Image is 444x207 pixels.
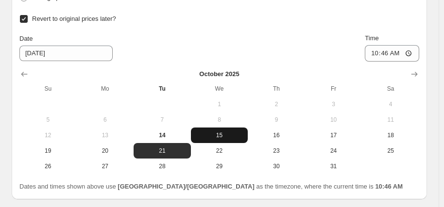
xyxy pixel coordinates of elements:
[248,143,305,159] button: Thursday October 23 2025
[81,131,130,139] span: 13
[134,127,191,143] button: Today Tuesday October 14 2025
[375,183,403,190] b: 10:46 AM
[81,85,130,93] span: Mo
[366,131,415,139] span: 18
[408,67,421,81] button: Show next month, November 2025
[252,100,301,108] span: 2
[195,100,244,108] span: 1
[305,143,362,159] button: Friday October 24 2025
[362,81,419,96] th: Saturday
[137,147,187,155] span: 21
[362,143,419,159] button: Saturday October 25 2025
[362,112,419,127] button: Saturday October 11 2025
[191,96,248,112] button: Wednesday October 1 2025
[191,159,248,174] button: Wednesday October 29 2025
[19,35,33,42] span: Date
[365,34,378,42] span: Time
[365,45,419,62] input: 12:00
[19,183,403,190] span: Dates and times shown above use as the timezone, where the current time is
[309,100,359,108] span: 3
[134,81,191,96] th: Tuesday
[191,143,248,159] button: Wednesday October 22 2025
[118,183,254,190] b: [GEOGRAPHIC_DATA]/[GEOGRAPHIC_DATA]
[305,127,362,143] button: Friday October 17 2025
[19,81,77,96] th: Sunday
[309,147,359,155] span: 24
[366,147,415,155] span: 25
[77,127,134,143] button: Monday October 13 2025
[252,162,301,170] span: 30
[19,112,77,127] button: Sunday October 5 2025
[191,127,248,143] button: Wednesday October 15 2025
[81,147,130,155] span: 20
[137,116,187,124] span: 7
[252,85,301,93] span: Th
[248,159,305,174] button: Thursday October 30 2025
[81,162,130,170] span: 27
[191,112,248,127] button: Wednesday October 8 2025
[362,127,419,143] button: Saturday October 18 2025
[248,96,305,112] button: Thursday October 2 2025
[23,147,73,155] span: 19
[17,67,31,81] button: Show previous month, September 2025
[309,85,359,93] span: Fr
[195,116,244,124] span: 8
[252,131,301,139] span: 16
[366,100,415,108] span: 4
[309,116,359,124] span: 10
[252,116,301,124] span: 9
[195,85,244,93] span: We
[77,143,134,159] button: Monday October 20 2025
[137,131,187,139] span: 14
[23,116,73,124] span: 5
[305,159,362,174] button: Friday October 31 2025
[137,162,187,170] span: 28
[309,131,359,139] span: 17
[366,116,415,124] span: 11
[248,127,305,143] button: Thursday October 16 2025
[77,112,134,127] button: Monday October 6 2025
[195,162,244,170] span: 29
[134,159,191,174] button: Tuesday October 28 2025
[191,81,248,96] th: Wednesday
[81,116,130,124] span: 6
[19,46,113,61] input: 10/14/2025
[305,96,362,112] button: Friday October 3 2025
[195,131,244,139] span: 15
[32,15,116,22] span: Revert to original prices later?
[19,159,77,174] button: Sunday October 26 2025
[134,143,191,159] button: Tuesday October 21 2025
[77,159,134,174] button: Monday October 27 2025
[305,112,362,127] button: Friday October 10 2025
[19,127,77,143] button: Sunday October 12 2025
[23,85,73,93] span: Su
[134,112,191,127] button: Tuesday October 7 2025
[248,81,305,96] th: Thursday
[309,162,359,170] span: 31
[137,85,187,93] span: Tu
[252,147,301,155] span: 23
[77,81,134,96] th: Monday
[23,131,73,139] span: 12
[19,143,77,159] button: Sunday October 19 2025
[248,112,305,127] button: Thursday October 9 2025
[195,147,244,155] span: 22
[305,81,362,96] th: Friday
[23,162,73,170] span: 26
[362,96,419,112] button: Saturday October 4 2025
[366,85,415,93] span: Sa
